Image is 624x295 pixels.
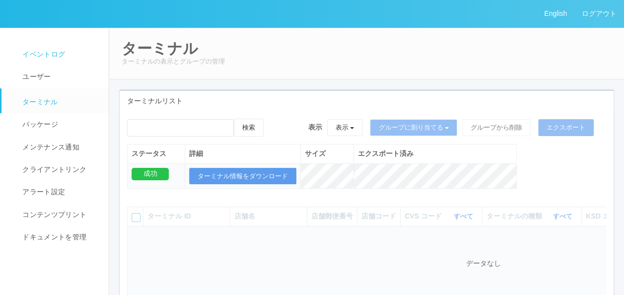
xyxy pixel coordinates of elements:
button: 表示 [327,119,363,136]
button: エクスポート [538,119,594,136]
button: グループに割り当てる [370,119,457,136]
a: クライアントリンク [1,158,118,181]
a: ドキュメントを管理 [1,226,118,248]
button: ターミナル情報をダウンロード [189,168,296,185]
div: ステータス [132,148,181,159]
span: イベントログ [20,50,65,58]
a: ターミナル [1,88,118,113]
span: ドキュメントを管理 [20,233,86,241]
span: ターミナルの種類 [486,211,545,221]
p: ターミナルの表示とグループの管理 [122,57,612,67]
span: パッケージ [20,120,58,128]
a: コンテンツプリント [1,204,118,226]
a: パッケージ [1,113,118,136]
h2: ターミナル [122,40,612,57]
div: 成功 [132,168,169,180]
div: 詳細 [189,148,296,159]
a: アラート設定 [1,181,118,203]
span: 店舗郵便番号 [311,212,353,220]
div: サイズ [305,148,349,159]
a: イベントログ [1,43,118,66]
div: ターミナルリスト [120,91,614,111]
span: 店舗名 [234,212,255,220]
span: アラート設定 [20,188,65,196]
button: グループから削除 [462,119,531,136]
a: すべて [454,213,476,220]
div: ターミナル ID [147,211,226,221]
button: すべて [551,212,577,221]
a: すべて [553,213,575,220]
button: すべて [451,212,478,221]
span: クライアントリンク [20,165,86,173]
a: ユーザー [1,66,118,88]
span: メンテナンス通知 [20,143,79,151]
button: 検索 [234,119,264,137]
span: 表示 [308,122,322,133]
span: ユーザー [20,73,51,80]
span: ターミナル [20,98,58,106]
span: 店舗コード [361,212,396,220]
span: CVS コード [405,211,444,221]
div: エクスポート済み [358,148,512,159]
a: メンテナンス通知 [1,136,118,158]
span: コンテンツプリント [20,211,86,219]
